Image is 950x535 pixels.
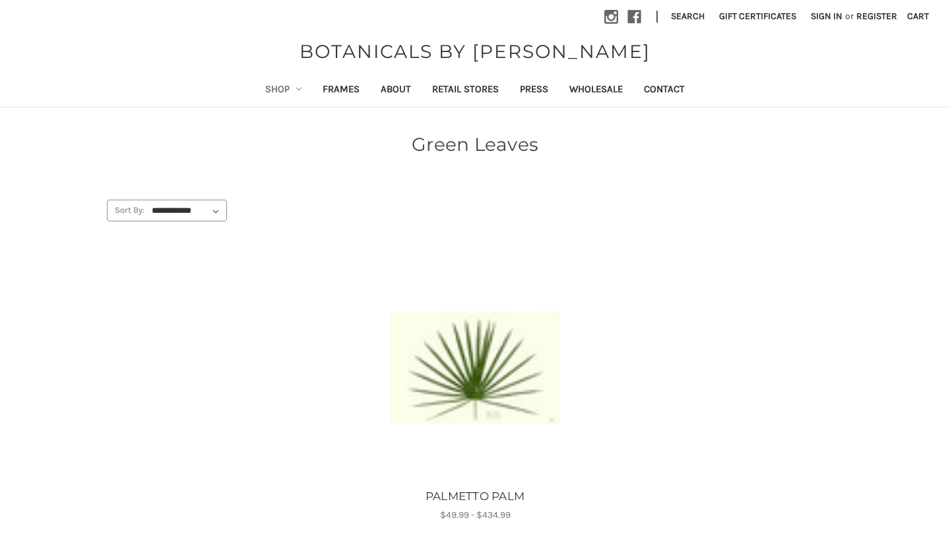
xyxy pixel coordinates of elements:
a: Shop [255,74,313,107]
a: PALMETTO PALM, Price range from $49.99 to $434.99 [388,488,561,505]
img: Unframed [390,312,559,424]
span: $49.99 - $434.99 [440,509,511,521]
a: About [370,74,422,107]
a: Retail Stores [422,74,509,107]
a: Contact [633,74,695,107]
label: Sort By: [108,200,144,220]
a: Wholesale [559,74,633,107]
a: Press [509,74,559,107]
li: | [650,7,664,28]
h1: Green Leaves [107,130,843,158]
span: or [844,9,855,23]
a: Frames [312,74,370,107]
a: BOTANICALS BY [PERSON_NAME] [293,38,657,65]
span: Cart [907,11,929,22]
a: PALMETTO PALM, Price range from $49.99 to $434.99 [390,256,559,479]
